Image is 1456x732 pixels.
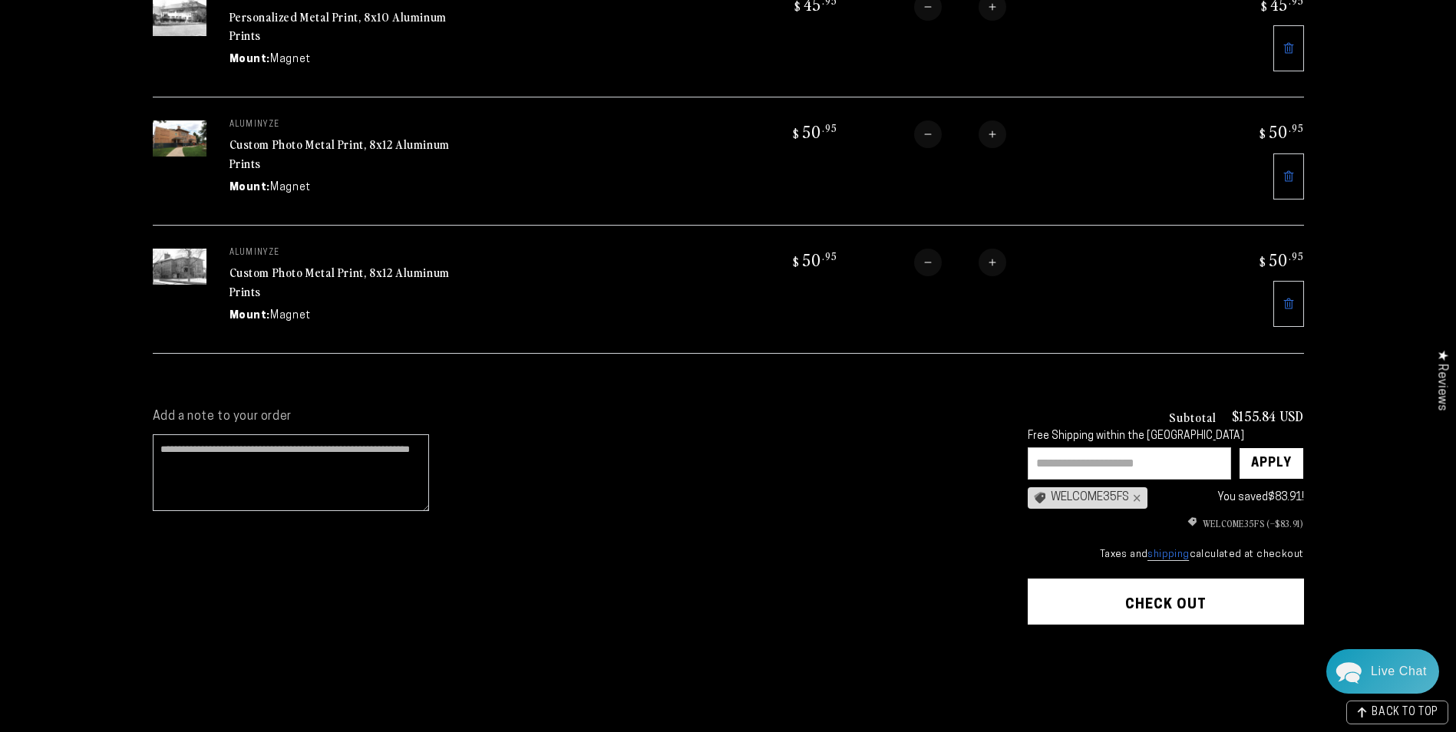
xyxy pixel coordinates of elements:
[1028,655,1304,688] iframe: PayPal-paypal
[229,51,271,68] dt: Mount:
[229,308,271,324] dt: Mount:
[111,23,151,63] img: John
[1260,126,1266,141] span: $
[1129,492,1141,504] div: ×
[1257,249,1304,270] bdi: 50
[104,463,223,487] a: Send a Message
[1273,153,1304,199] a: Remove 8"x12" Rectangle White Glossy Aluminyzed Photo
[229,120,460,130] p: aluminyze
[270,308,311,324] dd: Magnet
[229,180,271,196] dt: Mount:
[1268,492,1302,503] span: $83.91
[1273,25,1304,71] a: Remove 8"x10" Rectangle White Glossy Aluminyzed Photo
[153,409,997,425] label: Add a note to your order
[942,249,979,276] input: Quantity for Custom Photo Metal Print, 8x12 Aluminum Prints
[793,126,800,141] span: $
[942,120,979,148] input: Quantity for Custom Photo Metal Print, 8x12 Aluminum Prints
[1371,649,1427,694] div: Contact Us Directly
[1028,547,1304,562] small: Taxes and calculated at checkout
[144,23,183,63] img: Helga
[791,120,837,142] bdi: 50
[1372,707,1438,718] span: BACK TO TOP
[229,249,460,258] p: aluminyze
[793,254,800,269] span: $
[1289,249,1304,262] sup: .95
[791,249,837,270] bdi: 50
[153,120,206,157] img: 8"x12" Rectangle White Glossy Aluminyzed Photo
[1232,409,1304,423] p: $155.84 USD
[1028,579,1304,625] button: Check out
[1289,121,1304,134] sup: .95
[1028,516,1304,530] li: WELCOME35FS (–$83.91)
[229,135,450,172] a: Custom Photo Metal Print, 8x12 Aluminum Prints
[229,263,450,300] a: Custom Photo Metal Print, 8x12 Aluminum Prints
[1260,254,1266,269] span: $
[822,121,837,134] sup: .95
[1326,649,1439,694] div: Chat widget toggle
[164,437,207,449] span: Re:amaze
[1169,411,1217,423] h3: Subtotal
[1155,488,1304,507] div: You saved !
[117,440,208,448] span: We run on
[270,180,311,196] dd: Magnet
[1251,448,1292,479] div: Apply
[176,23,216,63] img: Marie J
[153,249,206,285] img: 8"x12" Rectangle White Glossy Aluminyzed Photo
[1273,281,1304,327] a: Remove 8"x12" Rectangle White Glossy Aluminyzed Photo
[229,8,447,45] a: Personalized Metal Print, 8x10 Aluminum Prints
[822,249,837,262] sup: .95
[1257,120,1304,142] bdi: 50
[270,51,311,68] dd: Magnet
[1028,516,1304,530] ul: Discount
[1427,338,1456,423] div: Click to open Judge.me floating reviews tab
[22,71,304,84] div: We usually reply in a few hours.
[1028,487,1147,509] div: WELCOME35FS
[1028,430,1304,443] div: Free Shipping within the [GEOGRAPHIC_DATA]
[1147,549,1189,561] a: shipping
